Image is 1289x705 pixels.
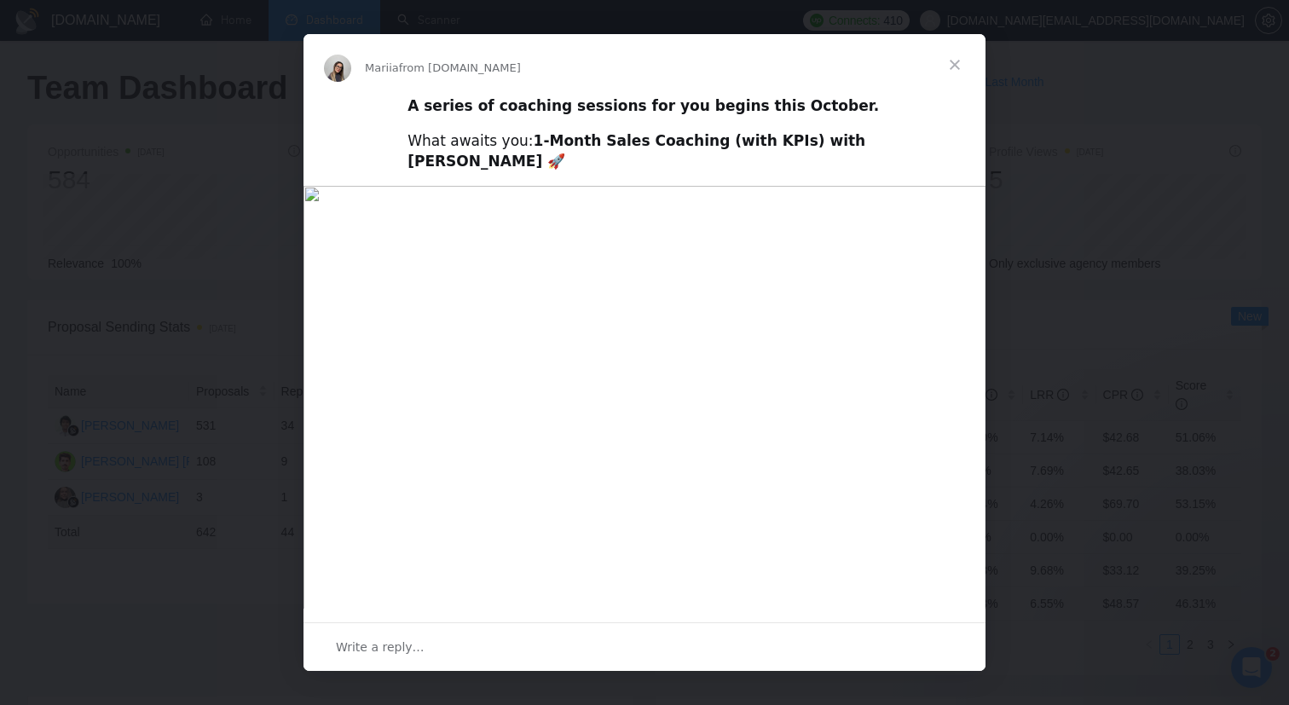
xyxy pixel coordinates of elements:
[303,622,986,671] div: Open conversation and reply
[408,97,879,114] b: A series of coaching sessions for you begins this October.
[336,636,425,658] span: Write a reply…
[408,131,881,172] div: What awaits you:
[399,61,521,74] span: from [DOMAIN_NAME]
[324,55,351,82] img: Profile image for Mariia
[365,61,399,74] span: Mariia
[924,34,986,95] span: Close
[408,132,865,170] b: 1-Month Sales Coaching (with KPIs) with [PERSON_NAME] 🚀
